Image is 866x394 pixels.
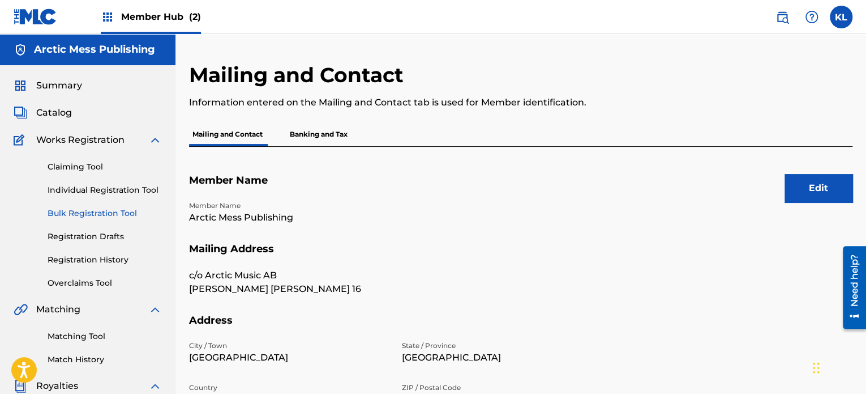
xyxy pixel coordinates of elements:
a: Overclaims Tool [48,277,162,289]
h5: Address [189,314,852,341]
p: [GEOGRAPHIC_DATA] [402,351,601,365]
img: search [775,10,789,24]
a: Match History [48,354,162,366]
p: [PERSON_NAME] [PERSON_NAME] 16 [189,282,388,296]
a: Matching Tool [48,331,162,342]
span: Works Registration [36,133,125,147]
span: Matching [36,303,80,316]
a: Claiming Tool [48,161,162,173]
img: expand [148,303,162,316]
img: Accounts [14,43,27,57]
iframe: Resource Center [834,242,866,333]
img: Summary [14,79,27,92]
span: Member Hub [121,10,201,23]
iframe: Chat Widget [809,340,866,394]
a: Registration History [48,254,162,266]
p: c/o Arctic Music AB [189,269,388,282]
p: [GEOGRAPHIC_DATA] [189,351,388,365]
img: help [805,10,818,24]
div: User Menu [830,6,852,28]
img: Royalties [14,379,27,393]
p: Country [189,383,388,393]
p: Arctic Mess Publishing [189,211,388,224]
button: Edit [784,174,852,202]
a: Individual Registration Tool [48,184,162,196]
a: Bulk Registration Tool [48,207,162,219]
p: City / Town [189,341,388,351]
h5: Mailing Address [189,243,852,269]
img: Top Rightsholders [101,10,114,24]
h5: Member Name [189,174,852,201]
p: ZIP / Postal Code [402,383,601,393]
img: Matching [14,303,28,316]
img: expand [148,133,162,147]
img: Works Registration [14,133,28,147]
div: Help [800,6,823,28]
div: Drag [813,351,820,385]
img: Catalog [14,106,27,120]
span: Summary [36,79,82,92]
a: CatalogCatalog [14,106,72,120]
p: Mailing and Contact [189,122,266,146]
a: Public Search [771,6,794,28]
h2: Mailing and Contact [189,62,409,88]
span: Royalties [36,379,78,393]
p: Information entered on the Mailing and Contact tab is used for Member identification. [189,96,700,109]
h5: Arctic Mess Publishing [34,43,155,56]
img: MLC Logo [14,9,57,25]
img: expand [148,379,162,393]
p: Member Name [189,201,388,211]
a: SummarySummary [14,79,82,92]
p: State / Province [402,341,601,351]
p: Banking and Tax [286,122,351,146]
span: Catalog [36,106,72,120]
a: Registration Drafts [48,231,162,243]
span: (2) [189,11,201,22]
